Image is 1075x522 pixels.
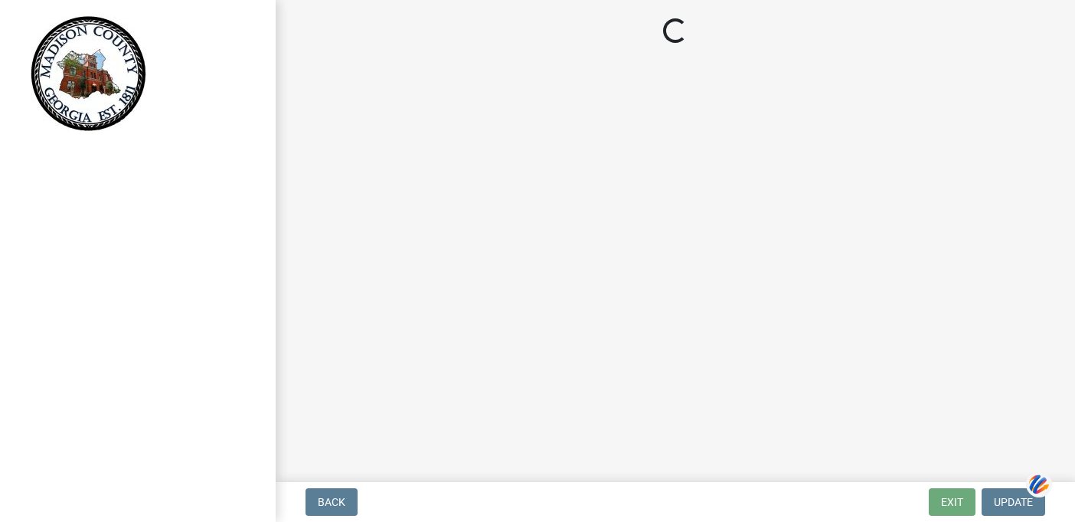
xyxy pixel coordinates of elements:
[1026,471,1052,499] img: svg+xml;base64,PHN2ZyB3aWR0aD0iNDQiIGhlaWdodD0iNDQiIHZpZXdCb3g9IjAgMCA0NCA0NCIgZmlsbD0ibm9uZSIgeG...
[994,496,1033,508] span: Update
[306,488,358,516] button: Back
[31,16,146,131] img: Madison County, Georgia
[982,488,1045,516] button: Update
[318,496,345,508] span: Back
[929,488,975,516] button: Exit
